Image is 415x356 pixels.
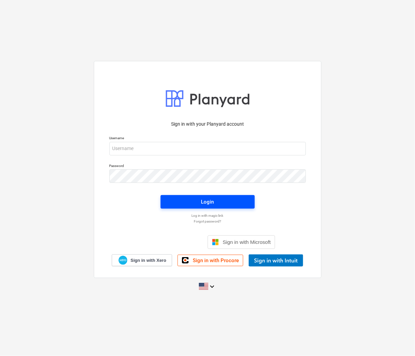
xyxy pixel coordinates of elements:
iframe: Sign in with Google Button [137,235,206,250]
span: Sign in with Xero [130,257,166,264]
img: Microsoft logo [212,239,219,246]
a: Log in with magic link [106,213,309,218]
p: Password [109,164,306,169]
input: Username [109,142,306,155]
i: keyboard_arrow_down [208,282,216,291]
p: Sign in with your Planyard account [109,121,306,128]
button: Login [161,195,255,209]
span: Sign in with Procore [193,257,239,264]
a: Sign in with Procore [178,255,243,266]
span: Sign in with Microsoft [223,239,271,245]
img: Xero logo [119,256,127,265]
a: Forgot password? [106,219,309,224]
p: Username [109,136,306,142]
div: Login [201,197,214,206]
a: Sign in with Xero [112,254,172,266]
